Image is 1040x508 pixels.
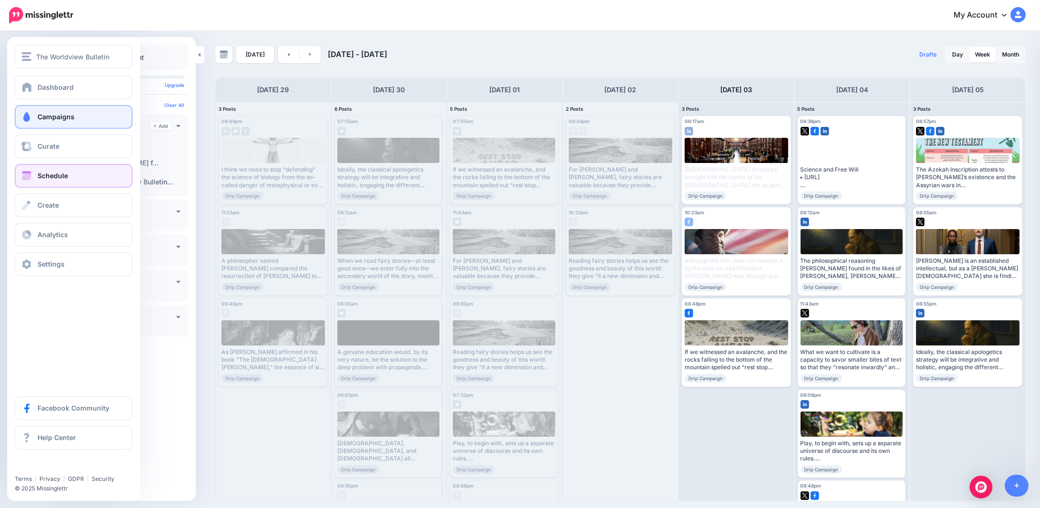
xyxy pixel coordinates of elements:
[36,51,109,62] span: The Worldview Bulletin
[453,127,461,135] img: twitter-grey-square.png
[453,301,473,307] span: 06:55pm
[919,52,937,58] span: Drafts
[952,84,984,96] h4: [DATE] 05
[453,440,555,463] div: Play, to begin with, sets up a separate universe of discourse and its own rules. Read more 👉 [URL...
[579,127,587,135] img: facebook-grey-square.png
[337,301,358,307] span: 08:55am
[916,348,1020,372] div: Ideally, the classical apologetics strategy will be integrative and holistic, engaging the differ...
[15,484,138,493] li: © 2025 Missinglettr
[685,348,788,372] div: If we witnessed an avalanche, and the rocks falling to the bottom of the mountain spelled out “re...
[337,483,358,489] span: 06:30pm
[38,113,75,121] span: Campaigns
[801,374,842,383] span: Drip Campaign
[221,301,242,307] span: 09:48pm
[453,283,495,291] span: Drip Campaign
[221,192,263,200] span: Drip Campaign
[569,127,577,135] img: linkedin-grey-square.png
[38,83,74,91] span: Dashboard
[801,118,821,124] span: 06:36pm
[35,475,37,482] span: |
[811,127,819,135] img: facebook-square.png
[337,257,440,280] div: When we read fairy stories—at least good ones—we enter fully into the secondary world of the stor...
[15,461,87,471] iframe: Twitter Follow Button
[63,475,65,482] span: |
[801,210,820,215] span: 08:12am
[946,47,969,62] a: Day
[916,118,936,124] span: 06:57pm
[15,164,133,188] a: Schedule
[836,84,868,96] h4: [DATE] 04
[68,475,84,482] a: GDPR
[453,166,555,189] div: If we witnessed an avalanche, and the rocks falling to the bottom of the mountain spelled out “re...
[15,475,32,482] a: Terms
[38,172,68,180] span: Schedule
[337,283,379,291] span: Drip Campaign
[969,47,996,62] a: Week
[916,210,936,215] span: 08:55am
[38,201,59,209] span: Create
[221,257,325,280] div: A philosopher named [PERSON_NAME] compared the resurrection of [PERSON_NAME] to the mysterious di...
[916,192,958,200] span: Drip Campaign
[337,166,440,189] div: Ideally, the classical apologetics strategy will be integrative and holistic, engaging the differ...
[916,127,925,135] img: twitter-square.png
[221,283,263,291] span: Drip Campaign
[236,46,274,63] a: [DATE]
[453,392,473,398] span: 07:32pm
[337,127,346,135] img: twitter-grey-square.png
[569,210,588,215] span: 10:23am
[337,465,379,474] span: Drip Campaign
[916,166,1020,189] div: The Azekah Inscription attests to [PERSON_NAME]’s existence and the Assyrian wars in [GEOGRAPHIC_...
[165,82,184,88] a: Upgrade
[798,106,815,112] span: 5 Posts
[15,105,133,129] a: Campaigns
[801,491,809,500] img: twitter-square.png
[453,218,461,226] img: twitter-grey-square.png
[801,301,819,307] span: 11:43am
[720,84,752,96] h4: [DATE] 03
[801,127,809,135] img: twitter-square.png
[569,118,590,124] span: 08:48pm
[219,50,228,59] img: calendar-grey-darker.png
[801,309,809,317] img: twitter-square.png
[38,142,59,150] span: Curate
[489,84,520,96] h4: [DATE] 01
[801,465,842,474] span: Drip Campaign
[150,122,172,130] a: Add
[569,192,611,200] span: Drip Campaign
[337,491,346,500] img: linkedin-grey-square.png
[337,392,358,398] span: 06:05pm
[337,192,379,200] span: Drip Campaign
[685,166,788,189] div: [DEMOGRAPHIC_DATA] should be brought into the center of the [DEMOGRAPHIC_DATA] life as part of sp...
[241,127,250,135] img: facebook-grey-square.png
[38,404,109,412] span: Facebook Community
[337,218,346,226] img: linkedin-grey-square.png
[682,106,699,112] span: 3 Posts
[164,102,184,108] a: Clear All
[39,475,60,482] a: Privacy
[801,400,809,409] img: linkedin-square.png
[453,257,555,280] div: For [PERSON_NAME] and [PERSON_NAME], fairy stories are valuable because they provide escape, cons...
[801,483,821,489] span: 08:48pm
[685,192,726,200] span: Drip Campaign
[801,166,903,189] div: Science and Free Will ▸ [URL] #science #theology #biology
[685,210,704,215] span: 10:23am
[916,301,936,307] span: 06:55pm
[257,84,289,96] h4: [DATE] 29
[569,257,672,280] div: Reading fairy stories helps us see the goodness and beauty of this world: they give “it a new dim...
[15,76,133,99] a: Dashboard
[328,49,387,59] span: [DATE] - [DATE]
[219,106,236,112] span: 3 Posts
[685,257,788,280] div: Although the film does not mention it, by the time he was President, [PERSON_NAME] was strongly p...
[916,374,958,383] span: Drip Campaign
[373,84,405,96] h4: [DATE] 30
[970,476,992,498] div: Open Intercom Messenger
[38,260,65,268] span: Settings
[801,283,842,291] span: Drip Campaign
[9,7,73,23] img: Missinglettr
[453,348,555,372] div: Reading fairy stories helps us see the goodness and beauty of this world: they give “it a new dim...
[15,396,133,420] a: Facebook Community
[453,309,461,317] img: linkedin-grey-square.png
[221,309,230,317] img: facebook-grey-square.png
[15,193,133,217] a: Create
[685,118,704,124] span: 08:17am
